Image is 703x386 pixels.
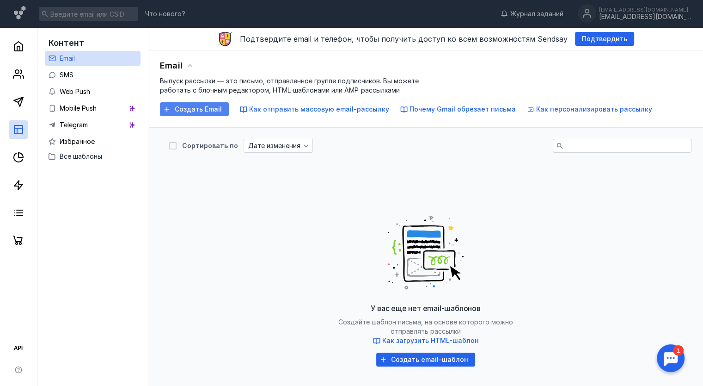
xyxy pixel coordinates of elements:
[60,121,88,129] span: Telegram
[400,105,516,114] button: Почему Gmail обрезает письма
[145,11,185,17] span: Что нового?
[333,318,518,345] span: Создайте шаблон письма, на основе которого можно отправлять рассылки
[160,61,183,70] span: Email
[582,35,627,43] span: Подтвердить
[575,32,634,46] button: Подтвердить
[45,118,141,132] a: Telegram
[60,87,90,95] span: Web Push
[240,34,568,44] span: Подтвердите email и телефон, чтобы получить доступ ко всем возможностям Sendsay
[248,142,300,150] span: Дате изменения
[510,9,563,19] span: Журнал заданий
[49,149,137,164] button: Все шаблоны
[244,139,313,153] button: Дате изменения
[382,336,479,344] span: Как загрузить HTML-шаблон
[240,105,389,114] button: Как отправить массовую email-рассылку
[527,105,652,114] button: Как персонализировать рассылку
[45,51,141,66] a: Email
[45,84,141,99] a: Web Push
[175,106,222,113] span: Создать Email
[45,68,141,82] a: SMS
[376,353,475,367] button: Создать email-шаблон
[21,6,31,16] div: 1
[60,152,102,160] span: Все шаблоны
[182,143,238,149] div: Сортировать по
[410,105,516,113] span: Почему Gmail обрезает письма
[60,54,75,62] span: Email
[160,77,419,94] span: Выпуск рассылки — это письмо, отправленное группе подписчиков. Вы можете работать с блочным редак...
[141,11,190,17] a: Что нового?
[496,9,568,19] a: Журнал заданий
[536,105,652,113] span: Как персонализировать рассылку
[391,356,468,364] span: Создать email-шаблон
[249,105,389,113] span: Как отправить массовую email-рассылку
[60,71,73,79] span: SMS
[599,13,691,21] div: [EMAIL_ADDRESS][DOMAIN_NAME]
[39,7,138,21] input: Введите email или CSID
[49,38,84,48] span: Контент
[60,104,97,112] span: Mobile Push
[45,134,141,149] a: Избранное
[373,336,479,345] button: Как загрузить HTML-шаблон
[160,102,229,116] button: Создать Email
[60,137,95,145] span: Избранное
[371,304,480,313] span: У вас еще нет email-шаблонов
[599,7,691,12] div: [EMAIL_ADDRESS][DOMAIN_NAME]
[45,101,141,116] a: Mobile Push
